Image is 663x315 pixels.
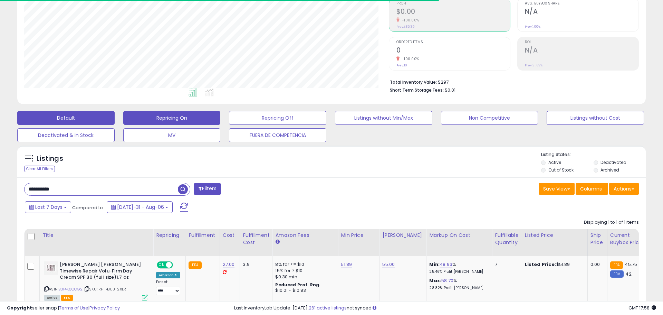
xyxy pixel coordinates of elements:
b: [PERSON_NAME] [PERSON_NAME] Timewise Repair Volu-Firm Day Cream SPF 30 (full size)1.7 oz [60,261,144,282]
span: Ordered Items [396,40,510,44]
div: ASIN: [44,261,148,300]
a: 51.89 [341,261,352,268]
span: [DATE]-31 - Aug-06 [117,204,164,211]
button: MV [123,128,221,142]
div: Repricing [156,232,183,239]
small: Amazon Fees. [275,239,279,245]
div: 15% for > $10 [275,268,333,274]
a: 27.00 [223,261,235,268]
div: % [429,278,487,290]
small: Prev: 31.63% [525,63,542,67]
h2: N/A [525,46,638,56]
span: ON [157,262,166,268]
h2: 0 [396,46,510,56]
b: Total Inventory Value: [390,79,437,85]
div: 7 [495,261,516,268]
span: ROI [525,40,638,44]
a: 261 active listings [309,305,347,311]
small: FBA [610,261,623,269]
div: Min Price [341,232,376,239]
strong: Copyright [7,305,32,311]
button: Listings without Min/Max [335,111,432,125]
button: Non Competitive [441,111,538,125]
b: Listed Price: [525,261,556,268]
div: Markup on Cost [429,232,489,239]
h2: N/A [525,8,638,17]
h2: $0.00 [396,8,510,17]
label: Archived [600,167,619,173]
div: $0.30 min [275,274,333,280]
small: Prev: 10 [396,63,407,67]
div: Preset: [156,280,180,295]
div: 0.00 [590,261,602,268]
small: -100.00% [400,18,419,23]
small: FBA [189,261,201,269]
small: -100.00% [400,56,419,62]
h5: Listings [37,154,63,164]
button: Default [17,111,115,125]
div: Amazon Fees [275,232,335,239]
label: Active [548,159,561,165]
span: Columns [580,185,602,192]
span: 2025-08-15 17:58 GMT [628,305,656,311]
span: | SKU: RH-4JU3-2XLR [84,286,126,292]
span: $0.01 [445,87,455,93]
div: Clear All Filters [24,166,55,172]
li: $297 [390,77,634,86]
div: Listed Price [525,232,585,239]
a: 58.70 [441,277,453,284]
div: Fulfillable Quantity [495,232,519,246]
div: 8% for <= $10 [275,261,333,268]
button: Deactivated & In Stock [17,128,115,142]
p: Listing States: [541,151,645,158]
button: [DATE]-31 - Aug-06 [107,201,173,213]
div: Ship Price [590,232,604,246]
a: B014K6COG2 [58,286,83,292]
div: Amazon AI [156,272,180,278]
div: % [429,261,487,274]
b: Short Term Storage Fees: [390,87,444,93]
div: [PERSON_NAME] [382,232,423,239]
button: Listings without Cost [547,111,644,125]
span: OFF [172,262,183,268]
span: Compared to: [72,204,104,211]
b: Min: [429,261,440,268]
span: FBA [61,295,73,301]
button: Save View [539,183,575,195]
span: Profit [396,2,510,6]
p: 25.46% Profit [PERSON_NAME] [429,269,487,274]
div: seller snap | | [7,305,120,312]
button: Filters [194,183,221,195]
th: The percentage added to the cost of goods (COGS) that forms the calculator for Min & Max prices. [426,229,492,256]
div: 3.9 [243,261,267,268]
p: 28.82% Profit [PERSON_NAME] [429,286,487,290]
button: Actions [609,183,639,195]
button: Columns [576,183,608,195]
small: Prev: $85.39 [396,25,415,29]
b: Max: [429,277,441,284]
button: Repricing On [123,111,221,125]
span: All listings currently available for purchase on Amazon [44,295,60,301]
small: Prev: 1.00% [525,25,540,29]
button: FUERA DE COMPETENCIA [229,128,326,142]
span: Last 7 Days [35,204,63,211]
img: 21W-scgGxxL._SL40_.jpg [44,261,58,275]
div: Title [42,232,150,239]
a: Terms of Use [59,305,88,311]
label: Deactivated [600,159,626,165]
b: Reduced Prof. Rng. [275,282,320,288]
div: Current Buybox Price [610,232,646,246]
button: Last 7 Days [25,201,71,213]
a: 55.00 [382,261,395,268]
div: $10.01 - $10.83 [275,288,333,294]
div: Cost [223,232,237,239]
button: Repricing Off [229,111,326,125]
div: $51.89 [525,261,582,268]
label: Out of Stock [548,167,574,173]
div: Displaying 1 to 1 of 1 items [584,219,639,226]
small: FBM [610,270,624,278]
span: 42 [625,271,631,277]
a: Privacy Policy [89,305,120,311]
a: 48.93 [440,261,452,268]
div: Fulfillment Cost [243,232,269,246]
